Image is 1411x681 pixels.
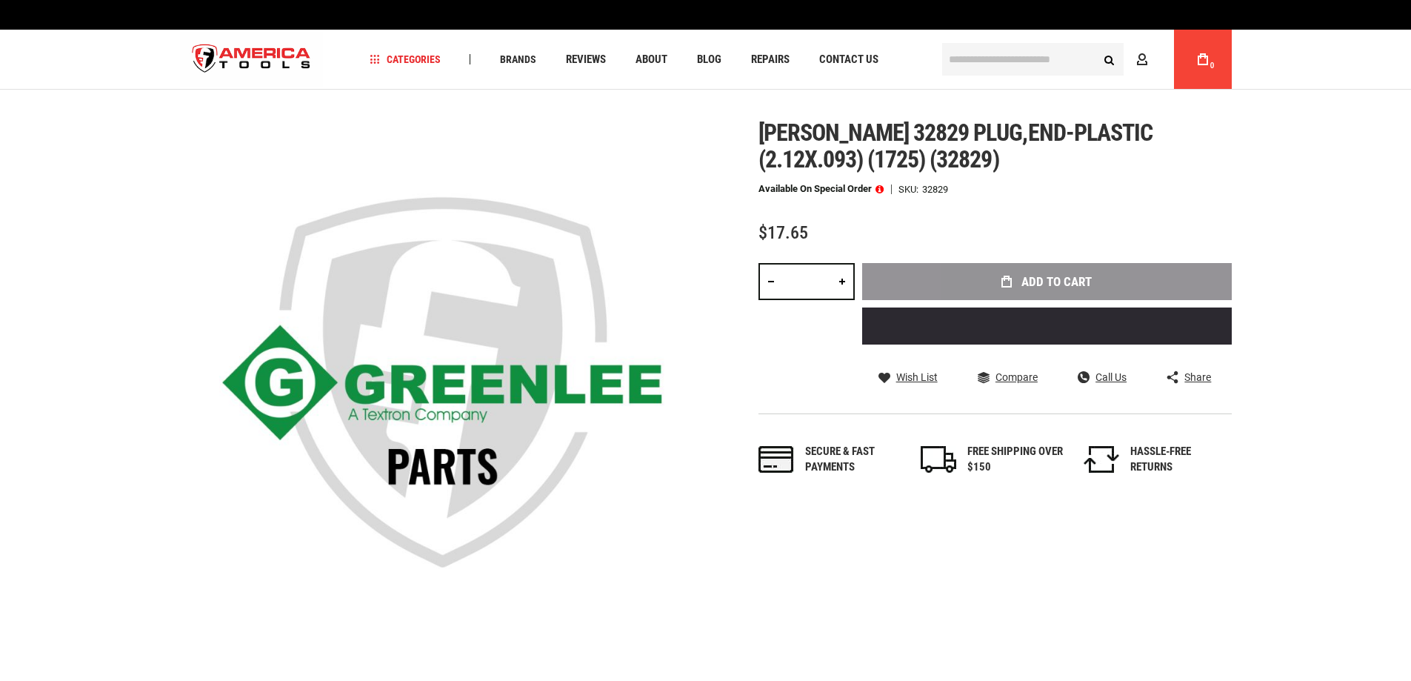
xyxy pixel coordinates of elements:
span: Categories [370,54,441,64]
a: store logo [180,32,324,87]
a: Contact Us [813,50,885,70]
div: FREE SHIPPING OVER $150 [967,444,1064,476]
a: Repairs [744,50,796,70]
span: Reviews [566,54,606,65]
a: About [629,50,674,70]
img: shipping [921,446,956,473]
a: Brands [493,50,543,70]
a: Blog [690,50,728,70]
span: Compare [995,372,1038,382]
img: returns [1084,446,1119,473]
span: Repairs [751,54,790,65]
p: Available on Special Order [758,184,884,194]
img: main product photo [180,119,706,645]
span: Wish List [896,372,938,382]
span: Call Us [1095,372,1127,382]
span: About [636,54,667,65]
button: Search [1095,45,1124,73]
div: HASSLE-FREE RETURNS [1130,444,1227,476]
a: Compare [978,371,1038,384]
span: [PERSON_NAME] 32829 plug,end-plastic (2.12x.093) (1725) (32829) [758,119,1153,173]
span: Share [1184,372,1211,382]
a: Categories [363,50,447,70]
img: America Tools [180,32,324,87]
span: Brands [500,54,536,64]
a: Wish List [878,371,938,384]
div: Secure & fast payments [805,444,901,476]
span: 0 [1210,62,1215,70]
strong: SKU [898,185,922,194]
a: Reviews [559,50,613,70]
div: 32829 [922,185,948,194]
a: Call Us [1078,371,1127,384]
span: Blog [697,54,721,65]
span: $17.65 [758,222,808,243]
a: 0 [1189,30,1217,89]
img: payments [758,446,794,473]
span: Contact Us [819,54,878,65]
